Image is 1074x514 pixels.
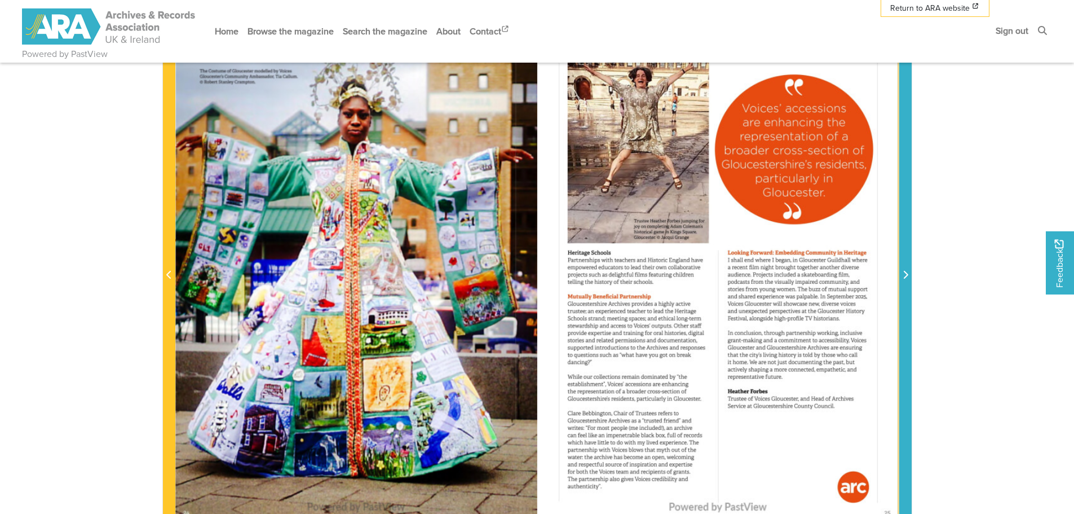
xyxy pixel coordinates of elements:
[1046,231,1074,295] a: Would you like to provide feedback?
[1053,239,1066,287] span: Feedback
[243,16,338,46] a: Browse the magazine
[338,16,432,46] a: Search the magazine
[22,47,108,61] a: Powered by PastView
[210,16,243,46] a: Home
[991,16,1033,46] a: Sign out
[22,2,197,51] a: ARA - ARC Magazine | Powered by PastView logo
[465,16,515,46] a: Contact
[890,2,970,14] span: Return to ARA website
[22,8,197,45] img: ARA - ARC Magazine | Powered by PastView
[432,16,465,46] a: About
